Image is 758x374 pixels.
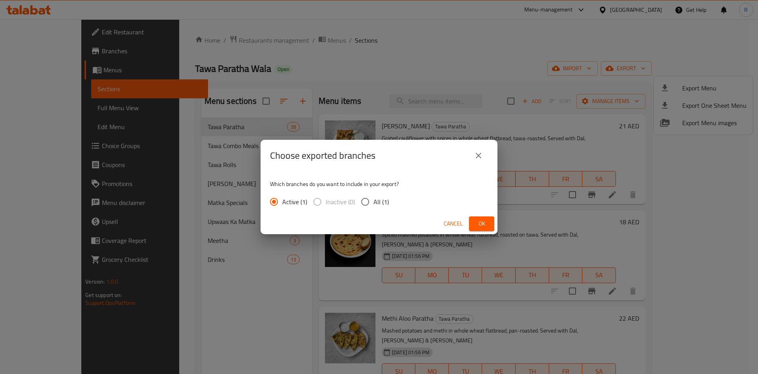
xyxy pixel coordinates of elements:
span: Inactive (0) [326,197,355,207]
button: close [469,146,488,165]
button: Cancel [441,216,466,231]
p: Which branches do you want to include in your export? [270,180,488,188]
button: Ok [469,216,494,231]
span: Active (1) [282,197,307,207]
span: All (1) [373,197,389,207]
h2: Choose exported branches [270,149,375,162]
span: Cancel [444,219,463,229]
span: Ok [475,219,488,229]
